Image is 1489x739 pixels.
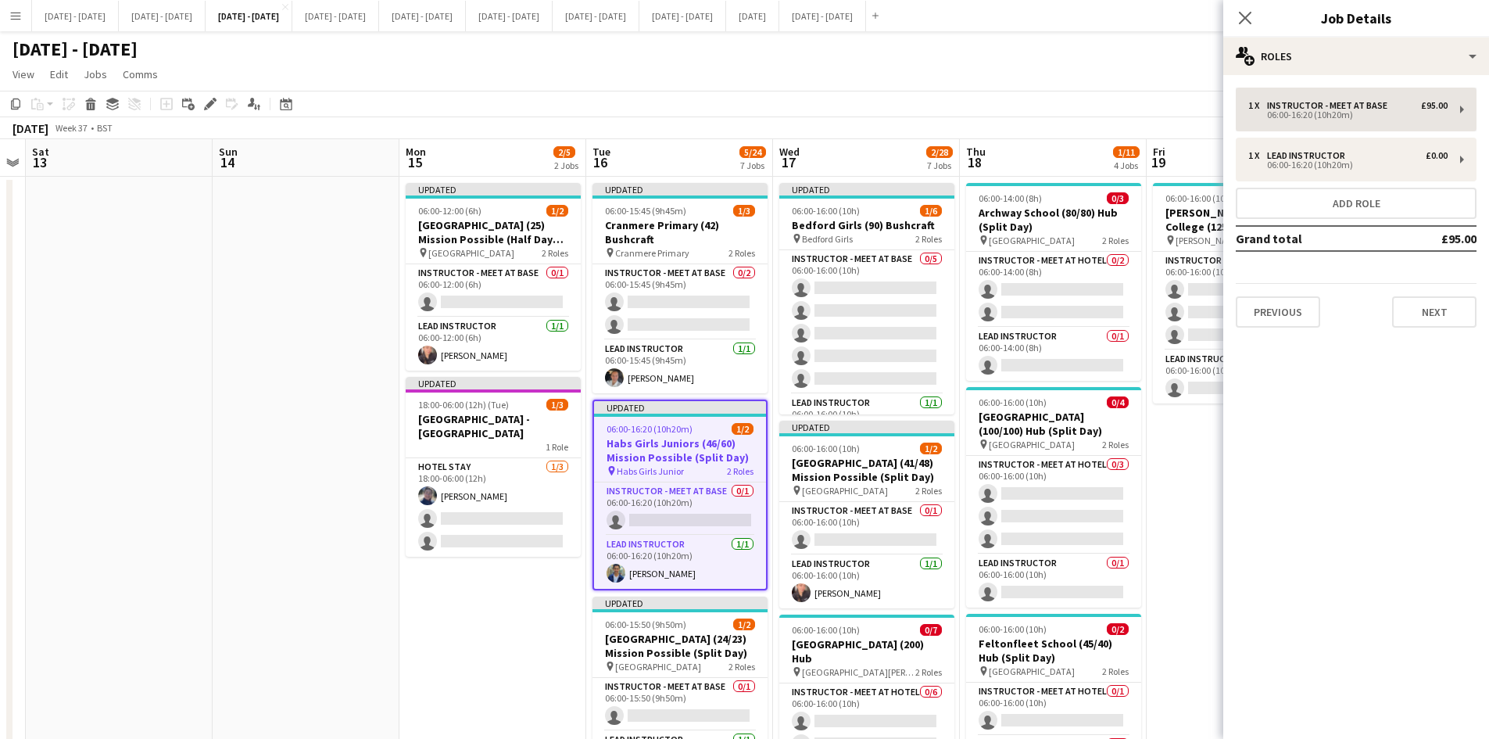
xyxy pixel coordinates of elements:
app-card-role: Instructor - Meet at Base0/106:00-16:20 (10h20m) [594,483,766,536]
span: 0/4 [1107,396,1129,408]
span: 1/6 [920,205,942,217]
span: [GEOGRAPHIC_DATA] [428,247,514,259]
span: Tue [592,145,610,159]
span: 06:00-16:00 (10h) [792,443,860,454]
span: 06:00-16:00 (10h) [979,396,1047,408]
div: 4 Jobs [1114,160,1139,171]
h3: [GEOGRAPHIC_DATA] (100/100) Hub (Split Day) [966,410,1141,438]
span: 1 Role [546,441,568,453]
app-card-role: Lead Instructor1/106:00-16:00 (10h) [779,394,954,447]
span: 2 Roles [915,666,942,678]
span: 06:00-16:00 (10h) [979,623,1047,635]
span: 2 Roles [1102,439,1129,450]
span: Sat [32,145,49,159]
span: Mon [406,145,426,159]
app-card-role: Lead Instructor1/106:00-16:00 (10h)[PERSON_NAME] [779,555,954,608]
app-card-role: Instructor - Meet at Base0/506:00-16:00 (10h) [779,250,954,394]
h3: [GEOGRAPHIC_DATA] (41/48) Mission Possible (Split Day) [779,456,954,484]
div: 2 Jobs [554,160,578,171]
span: Jobs [84,67,107,81]
span: 06:00-16:00 (10h) [792,205,860,217]
span: [GEOGRAPHIC_DATA][PERSON_NAME] [802,666,915,678]
h3: Bedford Girls (90) Bushcraft [779,218,954,232]
span: 0/7 [920,624,942,636]
h1: [DATE] - [DATE] [13,38,138,61]
td: £95.00 [1392,226,1476,251]
div: Updated [779,421,954,433]
div: 7 Jobs [927,160,952,171]
div: Updated [592,597,768,609]
h3: Habs Girls Juniors (46/60) Mission Possible (Split Day) [594,436,766,465]
span: 19 [1151,153,1165,171]
span: 2/28 [926,146,953,158]
span: Edit [50,67,68,81]
span: 06:00-15:50 (9h50m) [605,619,686,630]
div: 06:00-16:20 (10h20m) [1248,111,1448,119]
span: [PERSON_NAME][GEOGRAPHIC_DATA] [1176,235,1289,246]
h3: Cranmere Primary (42) Bushcraft [592,218,768,246]
span: 1/3 [546,399,568,411]
div: 1 x [1248,150,1267,161]
div: £0.00 [1426,150,1448,161]
button: [DATE] - [DATE] [206,1,292,31]
div: Updated [594,401,766,414]
span: [GEOGRAPHIC_DATA] [615,661,701,673]
div: Updated [406,377,581,389]
span: 06:00-15:45 (9h45m) [605,205,686,217]
app-card-role: Instructor - Meet at Hotel0/306:00-16:00 (10h) [966,456,1141,554]
div: 7 Jobs [740,160,765,171]
app-card-role: Lead Instructor0/106:00-16:00 (10h) [966,554,1141,608]
span: 2 Roles [1102,665,1129,677]
span: 06:00-16:20 (10h20m) [607,423,693,435]
div: [DATE] [13,120,48,136]
span: 18 [964,153,986,171]
h3: [GEOGRAPHIC_DATA] (24/23) Mission Possible (Split Day) [592,632,768,660]
span: View [13,67,34,81]
span: Sun [219,145,238,159]
app-card-role: Instructor - Meet at Base0/106:00-12:00 (6h) [406,264,581,317]
app-card-role: Instructor - Meet at Hotel0/106:00-16:00 (10h) [966,683,1141,736]
span: 06:00-12:00 (6h) [418,205,481,217]
button: [DATE] - [DATE] [32,1,119,31]
app-card-role: Instructor - Meet at Base0/106:00-15:50 (9h50m) [592,678,768,731]
h3: [GEOGRAPHIC_DATA] (25) Mission Possible (Half Day AM) [406,218,581,246]
span: 1/2 [732,423,753,435]
td: Grand total [1236,226,1392,251]
span: Habs Girls Junior [617,465,684,477]
div: BST [97,122,113,134]
button: Next [1392,296,1476,328]
div: Updated [406,183,581,196]
span: [GEOGRAPHIC_DATA] [802,485,888,497]
app-job-card: Updated06:00-16:00 (10h)1/2[GEOGRAPHIC_DATA] (41/48) Mission Possible (Split Day) [GEOGRAPHIC_DAT... [779,421,954,608]
button: [DATE] - [DATE] [779,1,866,31]
div: Updated18:00-06:00 (12h) (Tue)1/3[GEOGRAPHIC_DATA] - [GEOGRAPHIC_DATA]1 RoleHotel Stay1/318:00-06... [406,377,581,557]
span: [GEOGRAPHIC_DATA] [989,235,1075,246]
span: 06:00-16:00 (10h) [1165,192,1233,204]
app-job-card: 06:00-16:00 (10h)0/4[GEOGRAPHIC_DATA] (100/100) Hub (Split Day) [GEOGRAPHIC_DATA]2 RolesInstructo... [966,387,1141,608]
div: 06:00-14:00 (8h)0/3Archway School (80/80) Hub (Split Day) [GEOGRAPHIC_DATA]2 RolesInstructor - Me... [966,183,1141,381]
div: 1 x [1248,100,1267,111]
app-card-role: Lead Instructor1/106:00-16:20 (10h20m)[PERSON_NAME] [594,536,766,589]
a: Jobs [77,64,113,84]
button: [DATE] - [DATE] [292,1,379,31]
span: Comms [123,67,158,81]
h3: Feltonfleet School (45/40) Hub (Split Day) [966,637,1141,665]
span: 1/11 [1113,146,1140,158]
button: Add role [1236,188,1476,219]
div: Roles [1223,38,1489,75]
button: [DATE] [726,1,779,31]
a: Comms [116,64,164,84]
span: 16 [590,153,610,171]
span: 1/2 [920,443,942,454]
span: 17 [777,153,800,171]
app-card-role: Hotel Stay1/318:00-06:00 (12h)[PERSON_NAME] [406,458,581,557]
button: Previous [1236,296,1320,328]
span: 2 Roles [728,661,755,673]
div: Updated [592,183,768,196]
span: 15 [403,153,426,171]
span: 2 Roles [915,485,942,497]
app-job-card: Updated06:00-15:45 (9h45m)1/3Cranmere Primary (42) Bushcraft Cranmere Primary2 RolesInstructor - ... [592,183,768,393]
span: 2 Roles [727,465,753,477]
a: Edit [44,64,74,84]
span: 0/3 [1107,192,1129,204]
